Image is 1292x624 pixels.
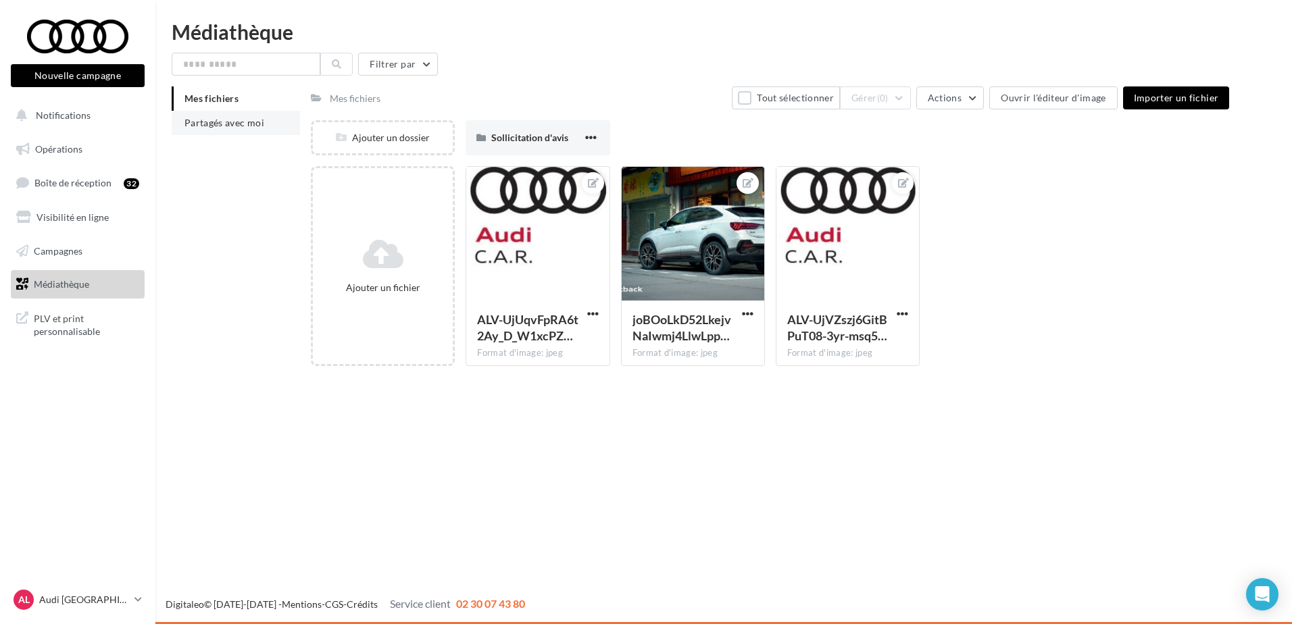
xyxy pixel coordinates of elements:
[787,347,908,359] div: Format d'image: jpeg
[8,101,142,130] button: Notifications
[390,597,451,610] span: Service client
[632,312,731,343] span: joBOoLkD52LkejvNaIwmj4LlwLppN3Iy_2inmDA2gUQf-Dw_QzCdQ91RRfEviRykEYPPe2Ulu0DKaVsuuA=s0
[358,53,438,76] button: Filtrer par
[1134,92,1219,103] span: Importer un fichier
[8,237,147,265] a: Campagnes
[34,309,139,338] span: PLV et print personnalisable
[184,93,239,104] span: Mes fichiers
[1123,86,1230,109] button: Importer un fichier
[124,178,139,189] div: 32
[456,597,525,610] span: 02 30 07 43 80
[36,109,91,121] span: Notifications
[8,270,147,298] a: Médiathèque
[34,177,111,188] span: Boîte de réception
[313,131,453,145] div: Ajouter un dossier
[166,598,204,610] a: Digitaleo
[172,22,1276,42] div: Médiathèque
[330,92,380,105] div: Mes fichiers
[34,244,82,256] span: Campagnes
[8,203,147,232] a: Visibilité en ligne
[928,92,962,103] span: Actions
[347,598,378,610] a: Crédits
[840,86,911,109] button: Gérer(0)
[282,598,322,610] a: Mentions
[35,143,82,155] span: Opérations
[1246,578,1278,610] div: Open Intercom Messenger
[36,211,109,223] span: Visibilité en ligne
[916,86,984,109] button: Actions
[166,598,525,610] span: © [DATE]-[DATE] - - -
[11,64,145,87] button: Nouvelle campagne
[989,86,1117,109] button: Ouvrir l'éditeur d'image
[11,587,145,613] a: AL Audi [GEOGRAPHIC_DATA]
[39,593,129,606] p: Audi [GEOGRAPHIC_DATA]
[632,347,753,359] div: Format d'image: jpeg
[877,93,889,103] span: (0)
[732,86,840,109] button: Tout sélectionner
[477,347,598,359] div: Format d'image: jpeg
[18,593,30,606] span: AL
[787,312,887,343] span: ALV-UjVZszj6GitBPuT08-3yr-msq5pqVplXEtLixbrmbnpWWtQIvwNJ
[8,304,147,344] a: PLV et print personnalisable
[34,278,89,290] span: Médiathèque
[318,281,447,294] div: Ajouter un fichier
[477,312,578,343] span: ALV-UjUqvFpRA6t2Ay_D_W1xcPZWYL84Aktv2VgtqqgIEcawk5KJjPOe
[184,117,264,128] span: Partagés avec moi
[325,598,343,610] a: CGS
[8,168,147,197] a: Boîte de réception32
[491,132,568,143] span: Sollicitation d'avis
[8,135,147,163] a: Opérations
